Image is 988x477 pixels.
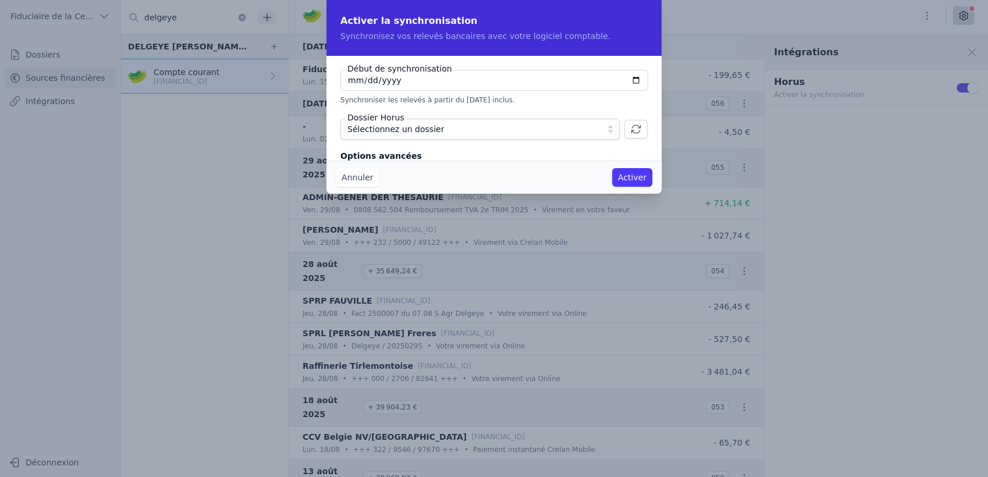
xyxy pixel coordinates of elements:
legend: Options avancées [340,149,422,163]
button: Sélectionnez un dossier [340,119,620,140]
span: Sélectionnez un dossier [347,122,444,136]
p: Synchroniser les relevés à partir du [DATE] inclus. [340,95,648,105]
label: Dossier Horus [345,112,407,123]
label: Début de synchronisation [345,63,454,74]
button: Annuler [336,168,379,187]
button: Activer [612,168,652,187]
p: Synchronisez vos relevés bancaires avec votre logiciel comptable. [340,30,648,42]
h2: Activer la synchronisation [340,14,648,28]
